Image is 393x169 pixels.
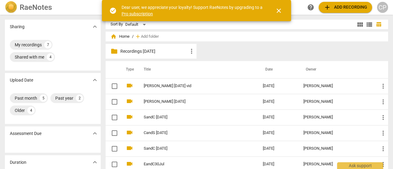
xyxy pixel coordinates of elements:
[379,129,387,137] span: more_vert
[120,48,188,55] p: Recordings July 25
[366,21,373,28] span: view_list
[132,34,134,39] span: /
[121,61,136,78] th: Type
[126,98,133,105] span: videocam
[337,162,383,169] div: Ask support
[90,75,99,85] button: Show more
[126,160,133,167] span: videocam
[303,99,370,104] div: [PERSON_NAME]
[144,162,241,167] a: EandC30Jul
[15,54,44,60] div: Shared with me
[258,61,298,78] th: Date
[144,99,241,104] a: [PERSON_NAME] [DATE]
[144,84,241,88] a: [PERSON_NAME] [DATE] vid
[91,23,99,30] span: expand_more
[10,159,26,166] p: Duration
[374,20,383,29] button: Table view
[111,48,118,55] span: folder
[258,94,298,109] td: [DATE]
[90,158,99,167] button: Show more
[376,21,382,27] span: table_chart
[10,77,33,83] p: Upload Date
[55,95,73,101] div: Past year
[379,98,387,106] span: more_vert
[141,34,159,39] span: Add folder
[324,4,367,11] span: Add recording
[126,82,133,89] span: videocam
[126,113,133,121] span: videocam
[275,7,282,14] span: close
[188,48,195,55] span: more_vert
[5,1,99,13] a: LogoRaeNotes
[90,129,99,138] button: Show more
[15,42,42,48] div: My recordings
[10,24,25,30] p: Sharing
[122,11,153,16] a: Pro subscription
[5,1,17,13] img: Logo
[379,114,387,121] span: more_vert
[258,78,298,94] td: [DATE]
[47,53,54,61] div: 4
[91,159,99,166] span: expand_more
[305,2,316,13] a: Help
[126,129,133,136] span: videocam
[379,161,387,168] span: more_vert
[126,144,133,152] span: videocam
[377,2,388,13] button: CP
[40,94,47,102] div: 5
[10,130,41,137] p: Assessment Due
[144,131,241,135] a: CandS [DATE]
[27,107,35,114] div: 4
[379,145,387,152] span: more_vert
[20,3,52,12] h2: RaeNotes
[307,4,314,11] span: help
[111,22,123,27] div: Sort By
[365,20,374,29] button: List view
[356,20,365,29] button: Tile view
[258,141,298,156] td: [DATE]
[90,22,99,31] button: Show more
[91,130,99,137] span: expand_more
[136,61,258,78] th: Title
[109,7,117,14] span: check_circle
[135,33,141,40] span: add
[303,146,370,151] div: [PERSON_NAME]
[91,76,99,84] span: expand_more
[144,115,241,120] a: SandC [DATE]
[319,2,372,13] button: Upload
[111,33,130,40] span: Home
[125,20,148,29] div: Default
[122,4,264,17] div: Dear user, we appreciate your loyalty! Support RaeNotes by upgrading to a
[111,33,117,40] span: home
[379,83,387,90] span: more_vert
[303,84,370,88] div: [PERSON_NAME]
[303,115,370,120] div: [PERSON_NAME]
[303,131,370,135] div: [PERSON_NAME]
[76,94,83,102] div: 2
[303,162,370,167] div: [PERSON_NAME]
[15,95,37,101] div: Past month
[356,21,364,28] span: view_module
[144,146,241,151] a: SandC [DATE]
[271,3,286,18] button: Close
[324,4,331,11] span: add
[258,109,298,125] td: [DATE]
[15,107,25,113] div: Older
[44,41,52,48] div: 7
[258,125,298,141] td: [DATE]
[298,61,375,78] th: Owner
